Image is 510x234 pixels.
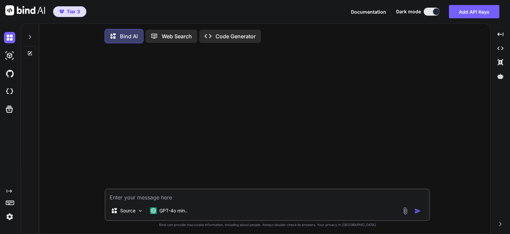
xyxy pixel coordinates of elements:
[150,207,157,214] img: GPT-4o mini
[162,32,192,40] p: Web Search
[401,207,409,215] img: attachment
[59,10,64,14] img: premium
[120,32,138,40] p: Bind AI
[120,207,135,214] p: Source
[449,5,499,18] button: Add API Keys
[137,208,143,214] img: Pick Models
[4,86,15,97] img: cloudideIcon
[105,222,430,227] p: Bind can provide inaccurate information, including about people. Always double-check its answers....
[215,32,256,40] p: Code Generator
[351,8,386,15] button: Documentation
[4,32,15,43] img: darkChat
[159,207,188,214] p: GPT-4o min..
[4,68,15,79] img: githubDark
[351,9,386,15] span: Documentation
[5,5,45,15] img: Bind AI
[414,208,421,214] img: icon
[67,8,80,15] span: Tier 3
[53,6,86,17] button: premiumTier 3
[4,211,15,222] img: settings
[396,8,421,15] span: Dark mode
[4,50,15,61] img: darkAi-studio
